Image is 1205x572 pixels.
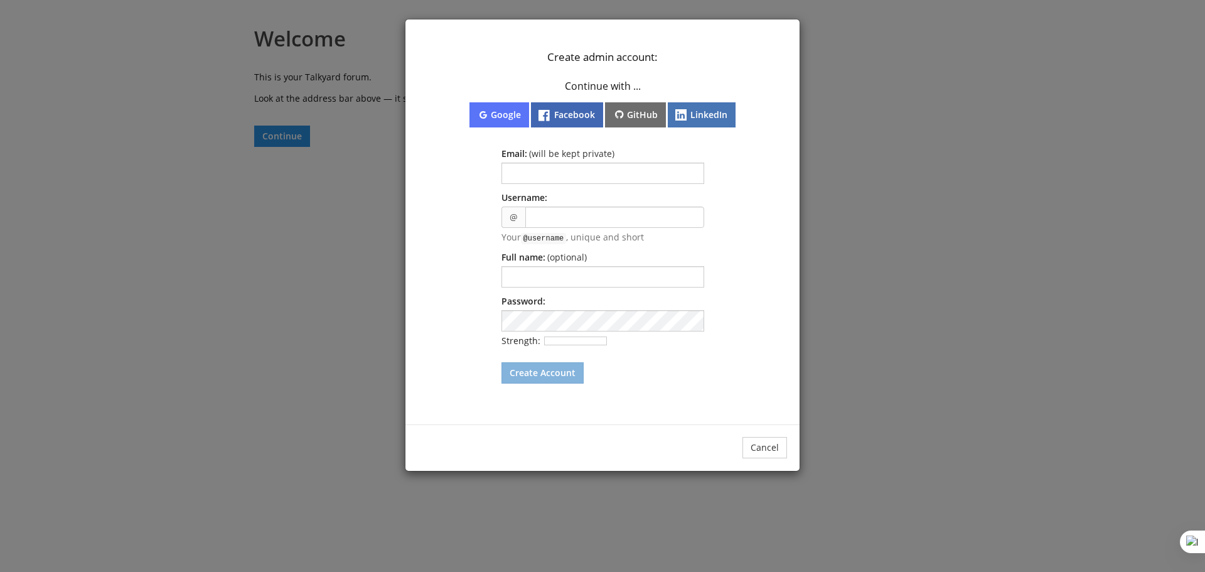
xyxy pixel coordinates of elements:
[469,102,529,127] button: Google
[521,233,567,244] code: @username
[501,192,547,203] label: Username:
[501,207,525,228] span: @
[421,50,784,64] p: Create admin account:
[538,110,550,121] img: flogo-HexRBG-Wht-58.png
[668,102,736,127] button: LinkedIn
[508,80,697,92] p: Continue with ...
[547,251,587,263] span: (optional)
[501,251,587,263] label: Full name:
[531,102,603,127] button: Facebook
[501,148,614,159] label: Email:
[742,437,787,458] button: Cancel
[529,148,614,159] span: ( will be kept private )
[605,102,667,127] button: GitHub
[501,335,607,347] span: Strength:
[501,231,645,243] span: Your , unique and short
[501,295,545,307] label: Password:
